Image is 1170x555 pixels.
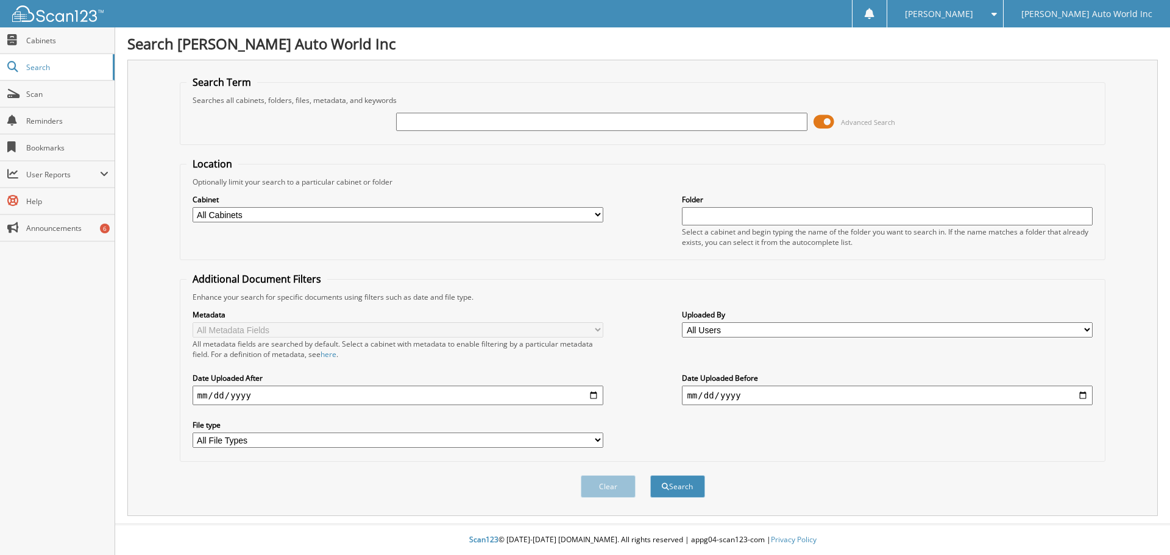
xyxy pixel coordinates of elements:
input: start [193,386,603,405]
label: Metadata [193,309,603,320]
div: Searches all cabinets, folders, files, metadata, and keywords [186,95,1099,105]
span: Reminders [26,116,108,126]
div: © [DATE]-[DATE] [DOMAIN_NAME]. All rights reserved | appg04-scan123-com | [115,525,1170,555]
legend: Search Term [186,76,257,89]
h1: Search [PERSON_NAME] Auto World Inc [127,34,1158,54]
label: Date Uploaded After [193,373,603,383]
span: [PERSON_NAME] [905,10,973,18]
label: Cabinet [193,194,603,205]
a: Privacy Policy [771,534,817,545]
label: Uploaded By [682,309,1093,320]
span: Scan123 [469,534,498,545]
span: Scan [26,89,108,99]
div: Optionally limit your search to a particular cabinet or folder [186,177,1099,187]
span: Bookmarks [26,143,108,153]
div: Select a cabinet and begin typing the name of the folder you want to search in. If the name match... [682,227,1093,247]
a: here [321,349,336,359]
div: 6 [100,224,110,233]
label: Folder [682,194,1093,205]
span: Cabinets [26,35,108,46]
div: Enhance your search for specific documents using filters such as date and file type. [186,292,1099,302]
button: Search [650,475,705,498]
input: end [682,386,1093,405]
span: [PERSON_NAME] Auto World Inc [1021,10,1152,18]
span: Search [26,62,107,72]
div: All metadata fields are searched by default. Select a cabinet with metadata to enable filtering b... [193,339,603,359]
iframe: Chat Widget [1109,497,1170,555]
span: User Reports [26,169,100,180]
span: Advanced Search [841,118,895,127]
span: Announcements [26,223,108,233]
label: File type [193,420,603,430]
label: Date Uploaded Before [682,373,1093,383]
legend: Additional Document Filters [186,272,327,286]
span: Help [26,196,108,207]
img: scan123-logo-white.svg [12,5,104,22]
legend: Location [186,157,238,171]
button: Clear [581,475,636,498]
